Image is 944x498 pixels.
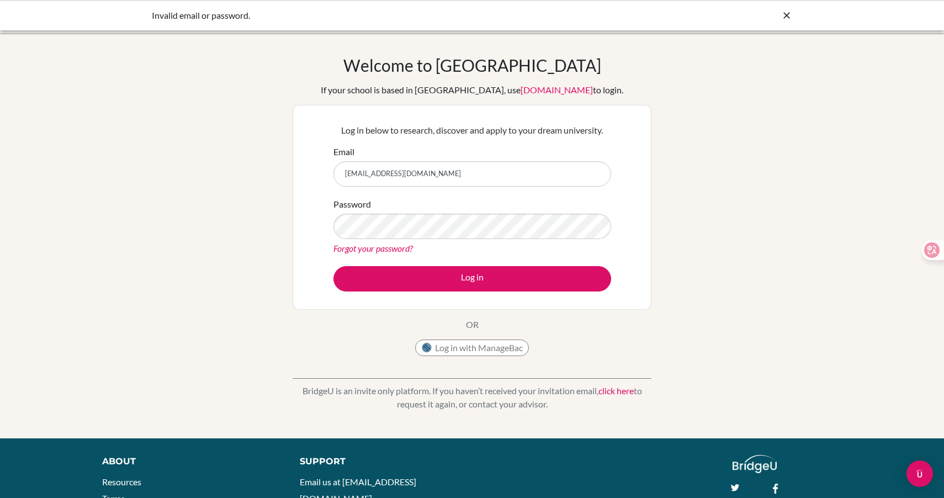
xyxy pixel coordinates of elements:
div: Open Intercom Messenger [906,460,933,487]
p: Log in below to research, discover and apply to your dream university. [333,124,611,137]
button: Log in with ManageBac [415,340,529,356]
div: About [102,455,275,468]
label: Password [333,198,371,211]
div: Support [300,455,460,468]
h1: Welcome to [GEOGRAPHIC_DATA] [343,55,601,75]
a: [DOMAIN_NAME] [521,84,593,95]
a: Resources [102,476,141,487]
label: Email [333,145,354,158]
div: If your school is based in [GEOGRAPHIC_DATA], use to login. [321,83,623,97]
a: Forgot your password? [333,243,413,253]
p: BridgeU is an invite only platform. If you haven’t received your invitation email, to request it ... [293,384,651,411]
div: Invalid email or password. [152,9,627,22]
p: OR [466,318,479,331]
button: Log in [333,266,611,292]
img: logo_white@2x-f4f0deed5e89b7ecb1c2cc34c3e3d731f90f0f143d5ea2071677605dd97b5244.png [733,455,777,473]
a: click here [598,385,634,396]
